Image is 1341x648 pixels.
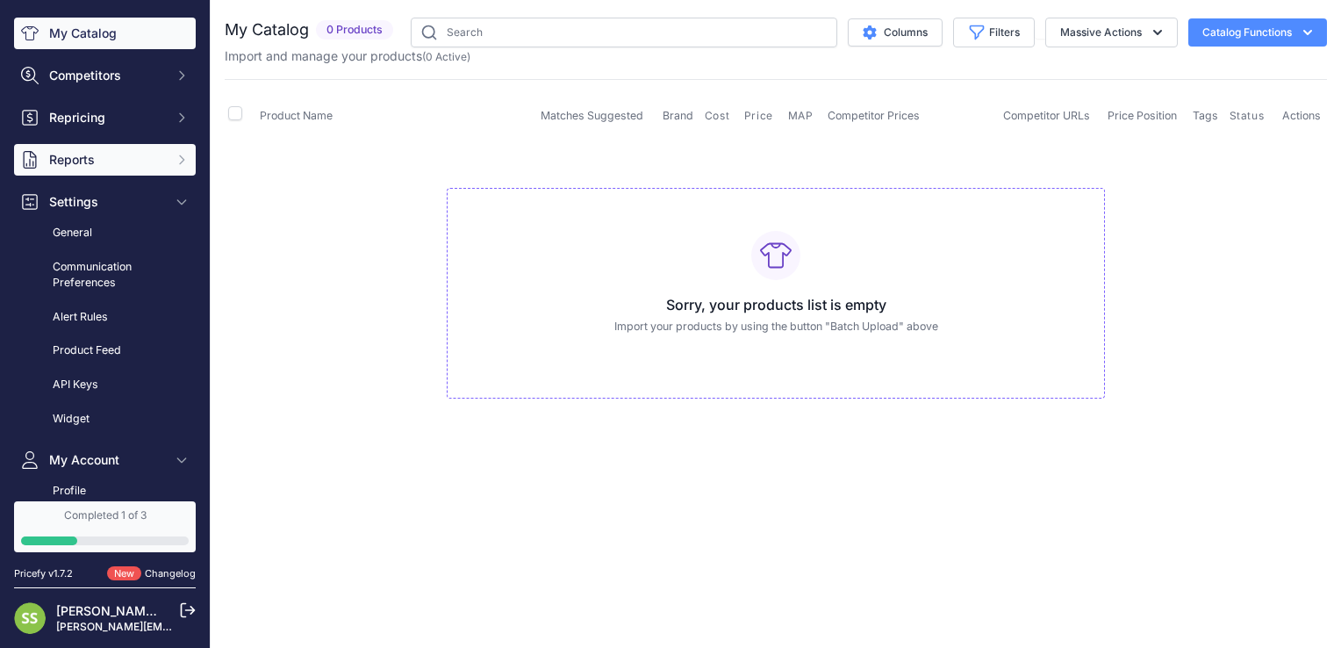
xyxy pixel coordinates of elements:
span: Tags [1193,109,1218,122]
a: Changelog [145,567,196,580]
input: Search [411,18,837,47]
h2: My Catalog [225,18,309,42]
a: Communication Preferences [14,252,196,299]
button: Repricing [14,102,196,133]
span: My Account [49,451,164,469]
button: Settings [14,186,196,218]
a: Completed 1 of 3 [14,501,196,552]
a: Widget [14,404,196,435]
a: 0 Active [426,50,467,63]
div: Pricefy v1.7.2 [14,566,73,581]
a: Profile [14,476,196,507]
button: Price [744,109,777,123]
button: Filters [953,18,1035,47]
span: ( ) [422,50,470,63]
span: Settings [49,193,164,211]
span: Brand [663,109,693,122]
span: New [107,566,141,581]
button: Status [1230,109,1268,123]
button: Reports [14,144,196,176]
button: Massive Actions [1045,18,1178,47]
button: Catalog Functions [1188,18,1327,47]
span: Actions [1282,109,1321,122]
span: Product Name [260,109,333,122]
a: Alert Rules [14,302,196,333]
span: Price Position [1108,109,1177,122]
span: Repricing [49,109,164,126]
a: API Keys [14,370,196,400]
button: My Account [14,444,196,476]
button: MAP [788,109,817,123]
a: Product Feed [14,335,196,366]
span: Competitor URLs [1003,109,1090,122]
p: Import and manage your products [225,47,470,65]
span: Reports [49,151,164,169]
span: Status [1230,109,1265,123]
a: General [14,218,196,248]
div: Completed 1 of 3 [21,508,189,522]
span: Matches Suggested [541,109,643,122]
button: Cost [705,109,733,123]
span: 0 Products [316,20,393,40]
span: MAP [788,109,814,123]
button: Columns [848,18,943,47]
a: [PERSON_NAME] [PERSON_NAME] [56,603,262,618]
p: Import your products by using the button "Batch Upload" above [462,319,1090,335]
span: Cost [705,109,729,123]
button: Competitors [14,60,196,91]
a: My Catalog [14,18,196,49]
a: [PERSON_NAME][EMAIL_ADDRESS][PERSON_NAME][DOMAIN_NAME] [56,620,413,633]
span: Price [744,109,773,123]
span: Competitors [49,67,164,84]
span: Competitor Prices [828,109,920,122]
h3: Sorry, your products list is empty [462,294,1090,315]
